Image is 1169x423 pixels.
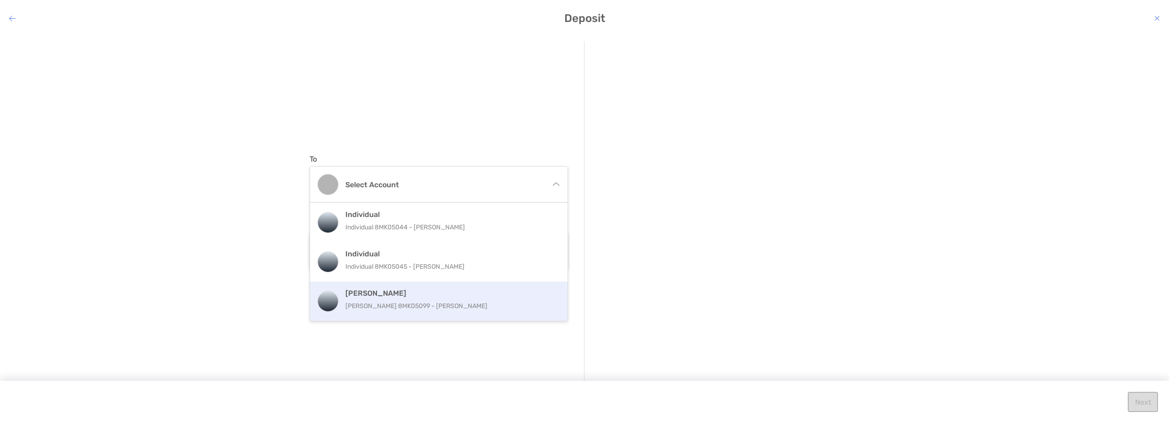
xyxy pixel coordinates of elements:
p: Individual 8MK05044 - [PERSON_NAME] [345,222,552,233]
h4: Individual [345,249,552,258]
h4: Select account [345,180,543,189]
p: Individual 8MK05045 - [PERSON_NAME] [345,261,552,272]
h4: [PERSON_NAME] [345,289,552,298]
img: Roth IRA [318,291,338,311]
label: To [310,155,317,163]
p: [PERSON_NAME] 8MK05099 - [PERSON_NAME] [345,300,552,312]
img: Individual [318,212,338,233]
img: Individual [318,252,338,272]
h4: Individual [345,210,552,219]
